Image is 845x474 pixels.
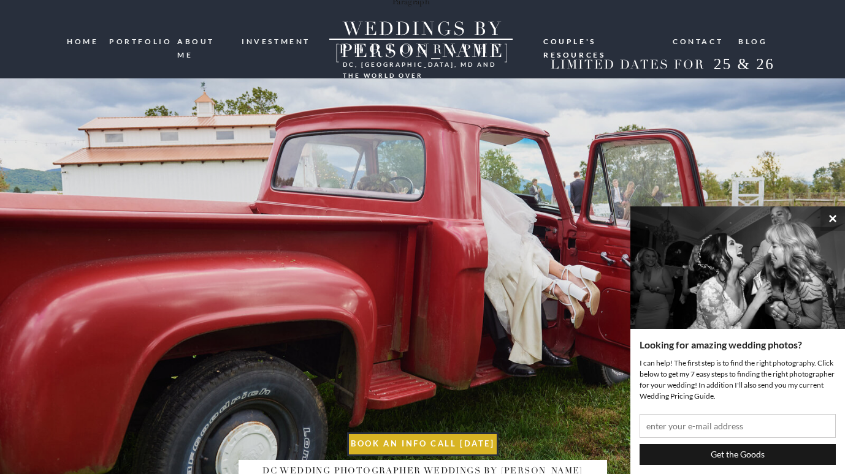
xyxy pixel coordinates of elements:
a: portfolio [109,35,168,47]
a: HOME [67,35,101,47]
h2: LIMITED DATES FOR [546,58,709,73]
a: Couple's resources [543,35,661,45]
a: ABOUT ME [177,35,233,47]
a: book an info call [DATE] [348,439,497,452]
a: investment [242,35,312,47]
h2: 25 & 26 [704,55,784,77]
h3: DC, [GEOGRAPHIC_DATA], md and the world over [343,59,500,69]
a: blog [738,35,768,47]
p: I can help! The first step is to find the right photography. Click below to get my 7 easy steps t... [640,358,836,402]
input: Get the Goods [640,444,836,465]
h3: Looking for amazing wedding photos? [640,338,836,352]
button: × [820,206,845,231]
a: WEDDINGS BY [PERSON_NAME] [310,18,535,40]
a: Contact [673,35,724,47]
input: enter your e-mail address [640,414,836,438]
